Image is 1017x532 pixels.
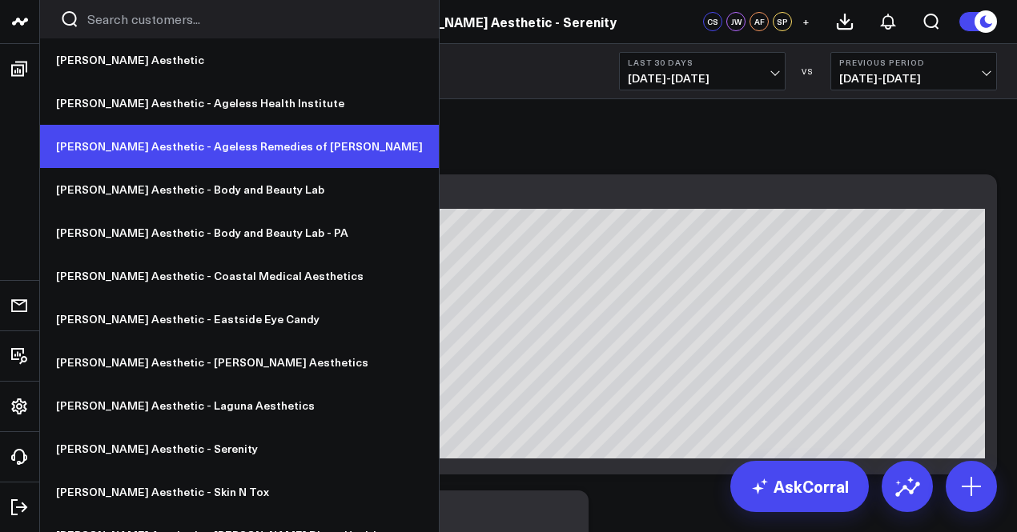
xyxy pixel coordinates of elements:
span: [DATE] - [DATE] [839,72,988,85]
button: + [796,12,815,31]
button: Last 30 Days[DATE]-[DATE] [619,52,786,90]
span: + [802,16,810,27]
b: Previous Period [839,58,988,67]
a: [PERSON_NAME] Aesthetic - Body and Beauty Lab - PA [40,211,439,254]
div: CS [703,12,722,31]
a: [PERSON_NAME] Aesthetic - Coastal Medical Aesthetics [40,254,439,298]
a: [PERSON_NAME] Aesthetic - Skin N Tox [40,470,439,514]
a: [PERSON_NAME] Aesthetic - Serenity [381,13,617,30]
button: Previous Period[DATE]-[DATE] [830,52,997,90]
a: AskCorral [730,461,869,512]
div: JW [726,12,746,31]
span: [DATE] - [DATE] [628,72,777,85]
div: SP [773,12,792,31]
a: [PERSON_NAME] Aesthetic - Ageless Remedies of [PERSON_NAME] [40,125,439,168]
b: Last 30 Days [628,58,777,67]
a: [PERSON_NAME] Aesthetic - Serenity [40,427,439,470]
a: [PERSON_NAME] Aesthetic - Eastside Eye Candy [40,298,439,341]
a: [PERSON_NAME] Aesthetic - [PERSON_NAME] Aesthetics [40,341,439,384]
a: [PERSON_NAME] Aesthetic - Body and Beauty Lab [40,168,439,211]
div: VS [794,66,822,76]
input: Search customers input [87,10,419,28]
a: [PERSON_NAME] Aesthetic - Ageless Health Institute [40,82,439,125]
a: [PERSON_NAME] Aesthetic - Laguna Aesthetics [40,384,439,427]
button: Search customers button [60,10,79,29]
a: [PERSON_NAME] Aesthetic [40,38,439,82]
div: AF [750,12,769,31]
